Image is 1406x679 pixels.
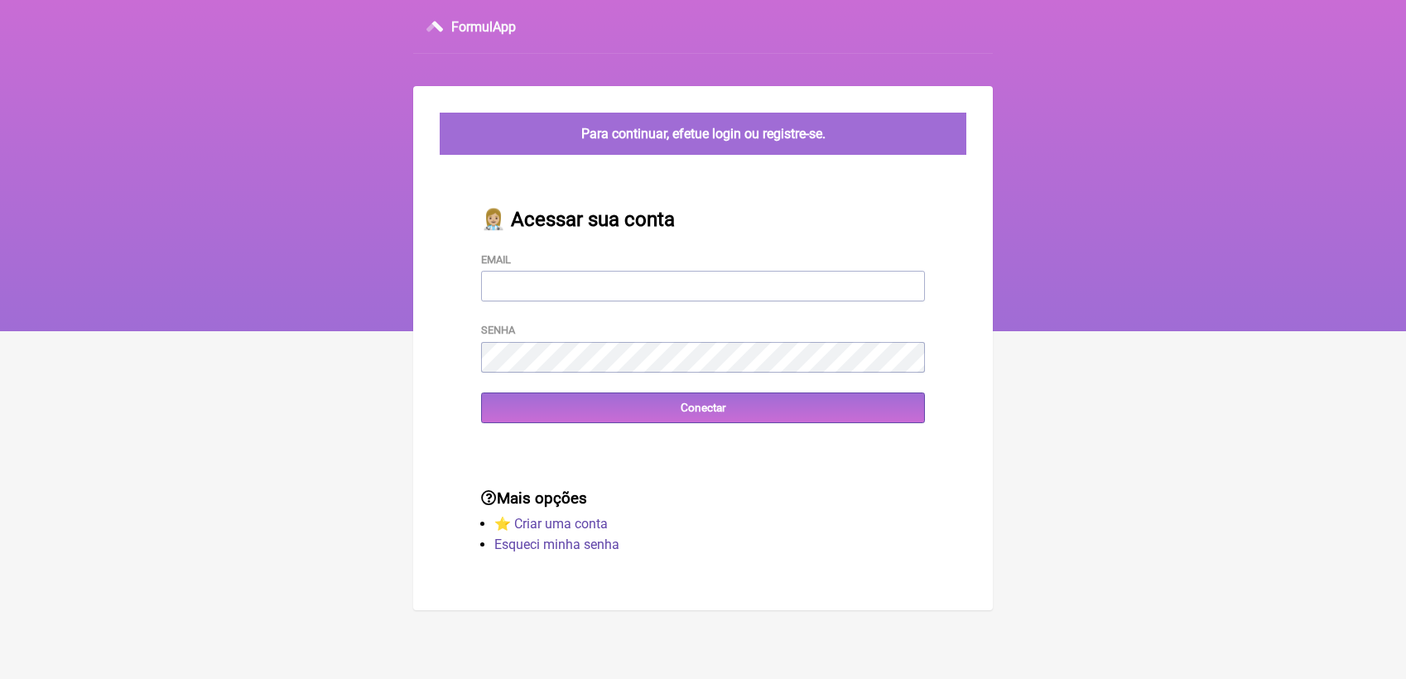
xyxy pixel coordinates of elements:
[481,253,511,266] label: Email
[481,208,925,231] h2: 👩🏼‍⚕️ Acessar sua conta
[440,113,966,155] div: Para continuar, efetue login ou registre-se.
[481,392,925,423] input: Conectar
[494,537,619,552] a: Esqueci minha senha
[481,489,925,508] h3: Mais opções
[481,324,515,336] label: Senha
[494,516,608,532] a: ⭐️ Criar uma conta
[451,19,516,35] h3: FormulApp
